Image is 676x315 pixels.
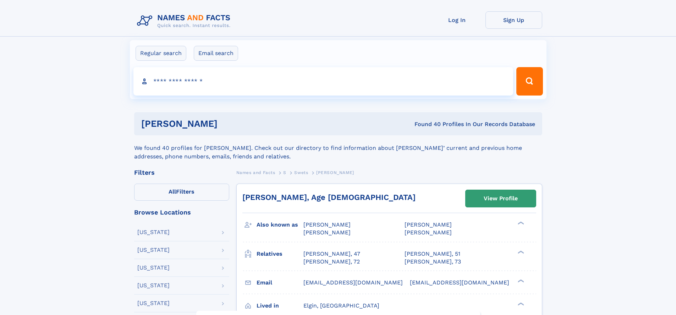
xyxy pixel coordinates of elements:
[303,279,403,286] span: [EMAIL_ADDRESS][DOMAIN_NAME]
[303,302,379,309] span: Elgin, [GEOGRAPHIC_DATA]
[257,300,303,312] h3: Lived in
[283,168,286,177] a: S
[236,168,275,177] a: Names and Facts
[137,265,170,271] div: [US_STATE]
[405,258,461,266] a: [PERSON_NAME], 73
[516,302,524,306] div: ❯
[169,188,176,195] span: All
[133,67,513,96] input: search input
[134,135,542,161] div: We found 40 profiles for [PERSON_NAME]. Check out our directory to find information about [PERSON...
[137,229,170,235] div: [US_STATE]
[405,221,452,228] span: [PERSON_NAME]
[242,193,416,202] a: [PERSON_NAME], Age [DEMOGRAPHIC_DATA]
[134,11,236,31] img: Logo Names and Facts
[257,277,303,289] h3: Email
[137,283,170,288] div: [US_STATE]
[294,170,308,175] span: Swets
[283,170,286,175] span: S
[485,11,542,29] a: Sign Up
[516,278,524,283] div: ❯
[134,209,229,216] div: Browse Locations
[316,170,354,175] span: [PERSON_NAME]
[484,190,518,207] div: View Profile
[516,221,524,226] div: ❯
[194,46,238,61] label: Email search
[316,120,535,128] div: Found 40 Profiles In Our Records Database
[405,250,460,258] a: [PERSON_NAME], 51
[410,279,509,286] span: [EMAIL_ADDRESS][DOMAIN_NAME]
[294,168,308,177] a: Swets
[405,229,452,236] span: [PERSON_NAME]
[137,247,170,253] div: [US_STATE]
[303,229,351,236] span: [PERSON_NAME]
[303,221,351,228] span: [PERSON_NAME]
[141,119,316,128] h1: [PERSON_NAME]
[466,190,536,207] a: View Profile
[303,258,360,266] a: [PERSON_NAME], 72
[516,250,524,254] div: ❯
[303,250,360,258] a: [PERSON_NAME], 47
[134,169,229,176] div: Filters
[257,219,303,231] h3: Also known as
[257,248,303,260] h3: Relatives
[137,300,170,306] div: [US_STATE]
[429,11,485,29] a: Log In
[516,67,543,96] button: Search Button
[134,184,229,201] label: Filters
[136,46,186,61] label: Regular search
